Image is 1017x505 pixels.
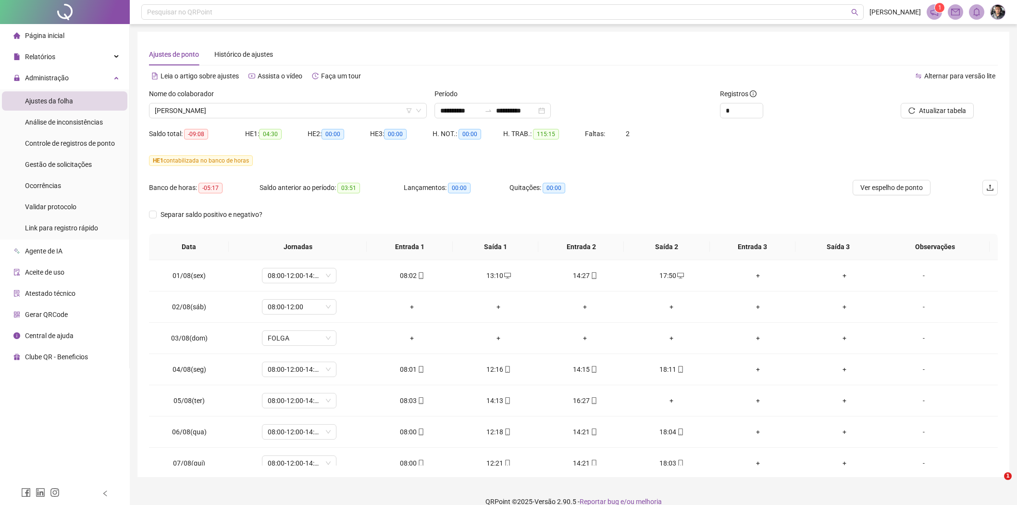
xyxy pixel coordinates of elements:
span: 03/08(dom) [171,334,208,342]
span: 00:00 [543,183,565,193]
div: + [377,302,448,312]
iframe: Intercom live chat [984,472,1007,495]
span: qrcode [13,311,20,318]
span: mobile [417,397,424,404]
span: 08:00-12:00 [268,300,331,314]
span: Análise de inconsistências [25,118,103,126]
span: file-text [151,73,158,79]
span: youtube [248,73,255,79]
div: 17:50 [636,270,707,281]
div: HE 1: [245,128,308,139]
span: Link para registro rápido [25,224,98,232]
span: desktop [503,272,511,279]
span: 08:00-12:00-14:00-18:00 [268,456,331,470]
span: linkedin [36,488,45,497]
div: + [809,302,880,312]
span: down [416,108,422,114]
span: solution [13,290,20,297]
div: + [809,333,880,343]
span: Relatórios [25,53,55,61]
div: 12:18 [463,427,534,437]
th: Entrada 3 [710,234,795,260]
span: upload [986,184,994,191]
div: 08:03 [377,395,448,406]
span: Assista o vídeo [258,72,302,80]
span: 04/08(seg) [173,366,206,373]
span: 05/08(ter) [174,397,205,404]
div: 14:13 [463,395,534,406]
label: Período [434,88,464,99]
span: swap-right [484,107,492,114]
span: mobile [417,429,424,435]
div: + [549,302,620,312]
span: home [13,32,20,39]
span: info-circle [13,332,20,339]
span: HE 1 [153,157,163,164]
span: 04:30 [259,129,282,139]
span: mobile [590,272,597,279]
span: swap [915,73,922,79]
div: - [895,270,952,281]
span: Ajustes da folha [25,97,73,105]
div: - [895,458,952,468]
span: FOLGA [268,331,331,345]
span: Controle de registros de ponto [25,139,115,147]
div: - [895,395,952,406]
div: 14:15 [549,364,620,375]
div: H. NOT.: [433,128,503,139]
span: 02/08(sáb) [172,303,206,311]
span: Leia o artigo sobre ajustes [161,72,239,80]
th: Entrada 1 [367,234,452,260]
span: 08:00-12:00-14:00-18:00 [268,393,331,408]
span: 08:00-12:00-14:00-18:00 [268,268,331,283]
div: 12:16 [463,364,534,375]
div: H. TRAB.: [503,128,585,139]
span: 06/08(qua) [172,428,207,436]
div: Saldo anterior ao período: [260,182,404,193]
th: Saída 3 [795,234,881,260]
span: 1 [1004,472,1012,480]
span: Administração [25,74,69,82]
div: 08:00 [377,458,448,468]
sup: 1 [935,3,944,13]
div: HE 3: [370,128,433,139]
span: desktop [676,272,684,279]
span: [PERSON_NAME] [869,7,921,17]
span: mobile [503,366,511,373]
div: + [636,333,707,343]
div: HE 2: [308,128,370,139]
span: mobile [590,429,597,435]
span: gift [13,353,20,360]
span: -05:17 [198,183,223,193]
div: + [722,333,794,343]
span: mobile [676,429,684,435]
div: 14:21 [549,427,620,437]
span: Registros [720,88,757,99]
div: Banco de horas: [149,182,260,193]
div: + [636,302,707,312]
th: Data [149,234,229,260]
div: + [549,333,620,343]
span: 00:00 [384,129,407,139]
div: + [809,364,880,375]
span: contabilizada no banco de horas [149,155,253,166]
div: + [722,458,794,468]
span: mobile [503,397,511,404]
span: Clube QR - Beneficios [25,353,88,361]
span: JOICE CARNEIRO DE LIMA ROSA [155,103,421,118]
div: Lançamentos: [404,182,509,193]
span: Faltas: [585,130,607,138]
div: 08:02 [377,270,448,281]
div: Quitações: [509,182,606,193]
th: Jornadas [229,234,367,260]
span: Observações [888,241,982,252]
span: mobile [503,460,511,467]
span: mobile [503,429,511,435]
label: Nome do colaborador [149,88,220,99]
div: 18:04 [636,427,707,437]
div: - [895,333,952,343]
span: audit [13,269,20,276]
span: mobile [590,397,597,404]
span: left [102,490,109,497]
span: Aceite de uso [25,268,64,276]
